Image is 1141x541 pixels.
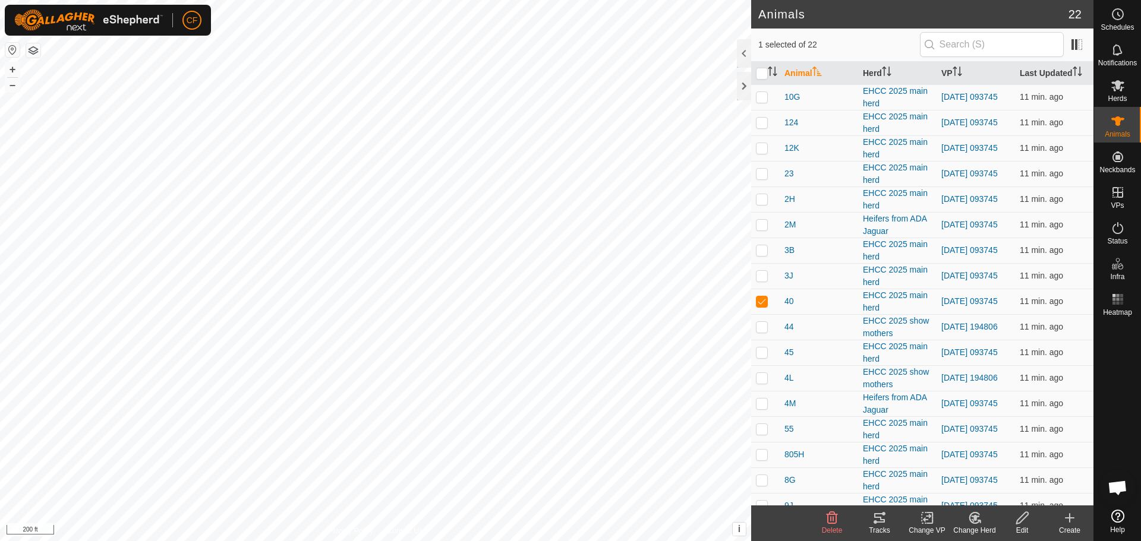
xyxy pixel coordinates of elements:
a: [DATE] 093745 [941,271,998,280]
span: 55 [784,423,794,435]
span: Notifications [1098,59,1137,67]
span: Sep 18, 2025, 9:32 AM [1020,245,1063,255]
a: [DATE] 093745 [941,194,998,204]
a: [DATE] 093745 [941,92,998,102]
span: Sep 18, 2025, 9:33 AM [1020,118,1063,127]
button: – [5,78,20,92]
div: Tracks [856,525,903,536]
span: 3B [784,244,795,257]
div: EHCC 2025 main herd [863,238,932,263]
div: EHCC 2025 main herd [863,162,932,186]
a: [DATE] 194806 [941,322,998,331]
span: 12K [784,142,799,154]
div: EHCC 2025 main herd [863,340,932,365]
span: Sep 18, 2025, 9:32 AM [1020,92,1063,102]
span: 8G [784,474,796,486]
div: EHCC 2025 main herd [863,85,932,110]
span: Sep 18, 2025, 9:32 AM [1020,220,1063,229]
span: 9J [784,499,793,512]
span: Delete [822,526,843,534]
span: Schedules [1101,24,1134,31]
div: Open chat [1100,470,1136,505]
a: [DATE] 093745 [941,169,998,178]
p-sorticon: Activate to sort [882,68,891,78]
p-sorticon: Activate to sort [812,68,822,78]
span: 124 [784,116,798,129]
span: Sep 18, 2025, 9:32 AM [1020,194,1063,204]
span: Sep 18, 2025, 9:32 AM [1020,296,1063,306]
a: [DATE] 093745 [941,118,998,127]
a: [DATE] 093745 [941,424,998,434]
div: Heifers from ADA Jaguar [863,391,932,416]
div: Heifers from ADA Jaguar [863,213,932,238]
span: 45 [784,346,794,359]
div: EHCC 2025 show mothers [863,315,932,340]
a: [DATE] 093745 [941,143,998,153]
span: Sep 18, 2025, 9:32 AM [1020,398,1063,408]
span: Sep 18, 2025, 9:32 AM [1020,322,1063,331]
input: Search (S) [920,32,1064,57]
span: Neckbands [1099,166,1135,173]
span: Sep 18, 2025, 9:32 AM [1020,424,1063,434]
a: [DATE] 093745 [941,347,998,357]
button: + [5,62,20,77]
div: EHCC 2025 main herd [863,417,932,442]
span: Status [1107,238,1127,245]
span: Infra [1110,273,1124,280]
div: Edit [998,525,1046,536]
span: Animals [1105,131,1130,138]
a: [DATE] 093745 [941,475,998,485]
span: 40 [784,295,794,308]
a: [DATE] 093745 [941,245,998,255]
div: EHCC 2025 main herd [863,136,932,161]
button: Map Layers [26,43,40,58]
a: Help [1094,505,1141,538]
span: 1 selected of 22 [758,39,920,51]
th: Herd [858,62,937,85]
span: 2H [784,193,795,205]
p-sorticon: Activate to sort [1073,68,1082,78]
span: 10G [784,91,800,103]
span: 22 [1068,5,1082,23]
a: [DATE] 093745 [941,501,998,510]
span: Help [1110,526,1125,533]
div: EHCC 2025 main herd [863,187,932,212]
th: Last Updated [1015,62,1093,85]
span: Sep 18, 2025, 9:32 AM [1020,475,1063,485]
span: Herds [1108,95,1127,102]
span: 23 [784,167,794,180]
div: Change Herd [951,525,998,536]
a: [DATE] 093745 [941,398,998,408]
a: [DATE] 093745 [941,220,998,229]
div: EHCC 2025 main herd [863,493,932,518]
div: EHCC 2025 show mothers [863,366,932,391]
img: Gallagher Logo [14,10,163,31]
div: EHCC 2025 main herd [863,468,932,493]
div: EHCC 2025 main herd [863,110,932,135]
a: [DATE] 194806 [941,373,998,382]
button: i [733,523,746,536]
th: Animal [780,62,858,85]
p-sorticon: Activate to sort [953,68,962,78]
span: Sep 18, 2025, 9:32 AM [1020,271,1063,280]
span: Sep 18, 2025, 9:32 AM [1020,373,1063,382]
span: 3J [784,270,793,282]
span: VPs [1111,202,1124,209]
button: Reset Map [5,43,20,57]
span: Heatmap [1103,309,1132,316]
div: EHCC 2025 main herd [863,289,932,314]
span: Sep 18, 2025, 9:32 AM [1020,143,1063,153]
span: Sep 18, 2025, 9:32 AM [1020,450,1063,459]
h2: Animals [758,7,1068,21]
span: 4M [784,397,796,410]
div: EHCC 2025 main herd [863,442,932,467]
span: Sep 18, 2025, 9:33 AM [1020,347,1063,357]
th: VP [937,62,1015,85]
span: Sep 18, 2025, 9:32 AM [1020,169,1063,178]
span: 805H [784,448,804,461]
span: CF [187,14,198,27]
div: Change VP [903,525,951,536]
a: Contact Us [387,526,423,536]
a: Privacy Policy [329,526,373,536]
span: i [738,524,740,534]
